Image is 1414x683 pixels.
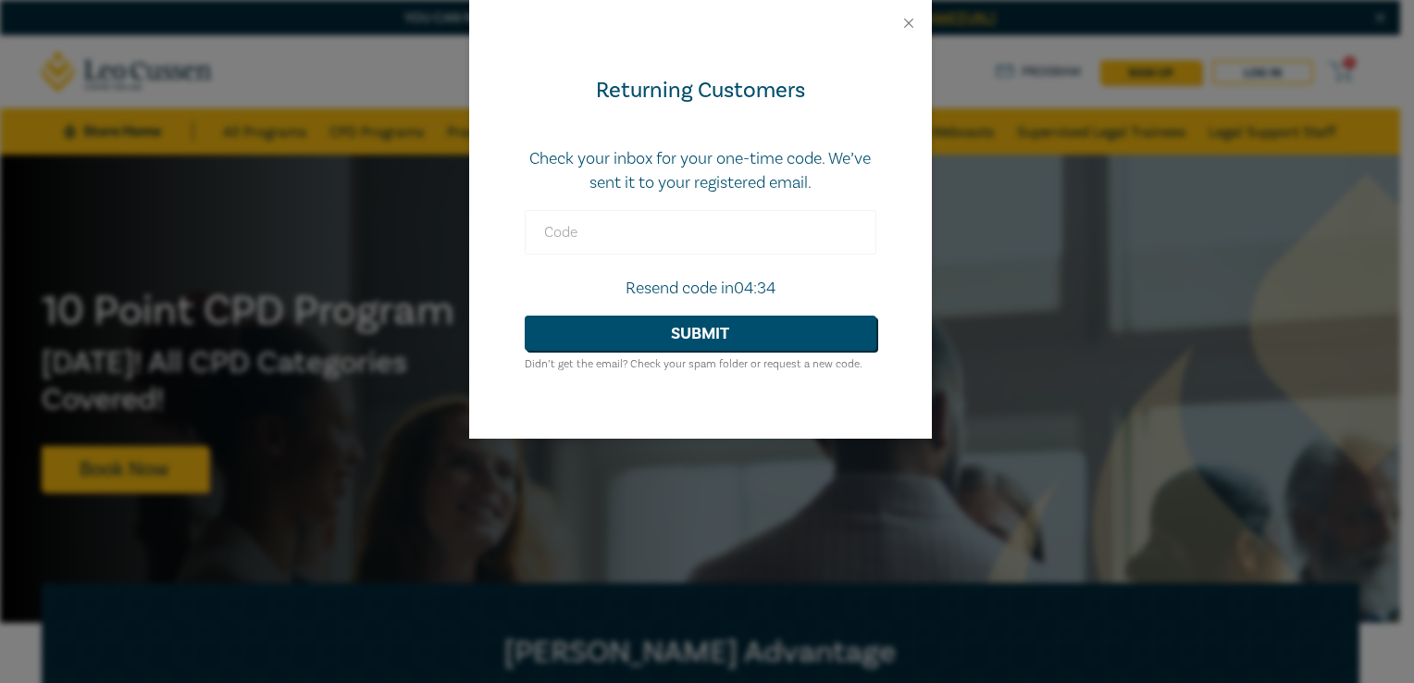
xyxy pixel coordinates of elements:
button: Submit [525,316,876,351]
div: Returning Customers [525,76,876,106]
p: Resend code in 04:34 [525,277,876,301]
p: Check your inbox for your one-time code. We’ve sent it to your registered email. [525,147,876,195]
input: Code [525,210,876,255]
button: Close [900,15,917,31]
small: Didn’t get the email? Check your spam folder or request a new code. [525,357,862,371]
